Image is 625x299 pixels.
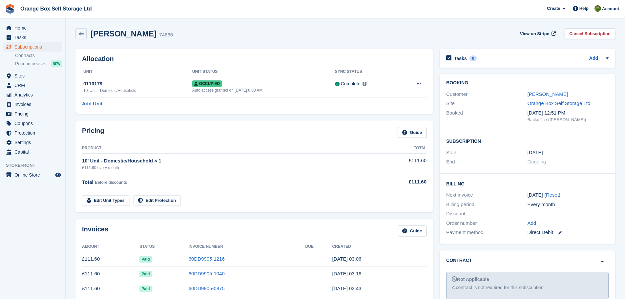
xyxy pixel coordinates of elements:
[83,80,192,88] div: 0110179
[14,128,54,138] span: Protection
[189,256,225,262] a: 60DD9905-1216
[446,210,527,218] div: Discount
[82,127,104,138] h2: Pricing
[82,100,102,108] a: Add Unit
[15,53,62,59] a: Contracts
[528,210,609,218] div: -
[446,91,527,98] div: Customer
[14,23,54,32] span: Home
[363,82,366,86] img: icon-info-grey-7440780725fd019a000dd9b08b2336e03edf1995a4989e88bcd33f0948082b44.svg
[3,23,62,32] a: menu
[14,100,54,109] span: Invoices
[3,119,62,128] a: menu
[446,80,609,86] h2: Booking
[305,242,332,252] th: Due
[139,286,152,292] span: Paid
[565,28,615,39] a: Cancel Subscription
[3,33,62,42] a: menu
[14,42,54,52] span: Subscriptions
[82,165,374,171] div: £111.60 every month
[446,138,609,144] h2: Subscription
[192,87,335,93] div: Auto access granted on [DATE] 6:03 AM
[18,3,94,14] a: Orange Box Self Storage Ltd
[446,257,472,264] h2: Contract
[91,29,156,38] h2: [PERSON_NAME]
[528,117,609,123] div: Backoffice ([PERSON_NAME])
[3,138,62,147] a: menu
[14,33,54,42] span: Tasks
[14,90,54,99] span: Analytics
[3,128,62,138] a: menu
[139,242,188,252] th: Status
[133,195,180,206] a: Edit Protection
[82,252,139,267] td: £111.60
[446,229,527,236] div: Payment method
[6,162,65,169] span: Storefront
[95,180,127,185] span: Before discounts
[159,31,173,39] div: 74666
[5,4,15,14] img: stora-icon-8386f47178a22dfd0bd8f6a31ec36ba5ce8667c1dd55bd0f319d3a0aa187defe.svg
[446,180,609,187] h2: Billing
[398,127,427,138] a: Guide
[3,42,62,52] a: menu
[398,225,427,236] a: Guide
[446,149,527,157] div: Start
[594,5,601,12] img: Pippa White
[82,143,374,154] th: Product
[192,67,335,77] th: Unit Status
[454,55,467,61] h2: Tasks
[14,119,54,128] span: Coupons
[189,271,225,276] a: 60DD9905-1040
[469,55,477,61] div: 0
[14,81,54,90] span: CRM
[3,109,62,118] a: menu
[15,61,47,67] span: Price increases
[528,229,609,236] div: Direct Debit
[82,55,427,63] h2: Allocation
[335,67,399,77] th: Sync Status
[3,90,62,99] a: menu
[51,60,62,67] div: NEW
[3,100,62,109] a: menu
[446,201,527,208] div: Billing period
[332,256,362,262] time: 2025-09-01 02:06:57 UTC
[82,225,108,236] h2: Invoices
[139,271,152,277] span: Paid
[446,220,527,227] div: Order number
[528,91,568,97] a: [PERSON_NAME]
[528,201,609,208] div: Every month
[528,100,591,106] a: Orange Box Self Storage Ltd
[54,171,62,179] a: Preview store
[82,267,139,281] td: £111.60
[374,153,427,174] td: £111.60
[446,109,527,123] div: Booked
[14,147,54,157] span: Capital
[3,71,62,80] a: menu
[341,80,361,87] div: Complete
[192,80,222,87] span: Occupied
[452,276,603,283] div: Not Applicable
[602,6,619,12] span: Account
[374,178,427,186] div: £111.60
[139,256,152,263] span: Paid
[14,138,54,147] span: Settings
[528,149,543,157] time: 2025-03-01 01:00:00 UTC
[446,100,527,107] div: Site
[546,192,559,198] a: Reset
[446,191,527,199] div: Next invoice
[528,220,536,227] a: Add
[15,60,62,67] a: Price increases NEW
[579,5,589,12] span: Help
[332,242,427,252] th: Created
[82,281,139,296] td: £111.60
[82,67,192,77] th: Unit
[189,242,305,252] th: Invoice Number
[3,147,62,157] a: menu
[520,31,549,37] span: View on Stripe
[374,143,427,154] th: Total
[14,71,54,80] span: Sites
[547,5,560,12] span: Create
[82,157,374,165] div: 10' Unit - Domestic/Household × 1
[332,286,362,291] time: 2025-07-01 02:43:24 UTC
[82,195,129,206] a: Edit Unit Types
